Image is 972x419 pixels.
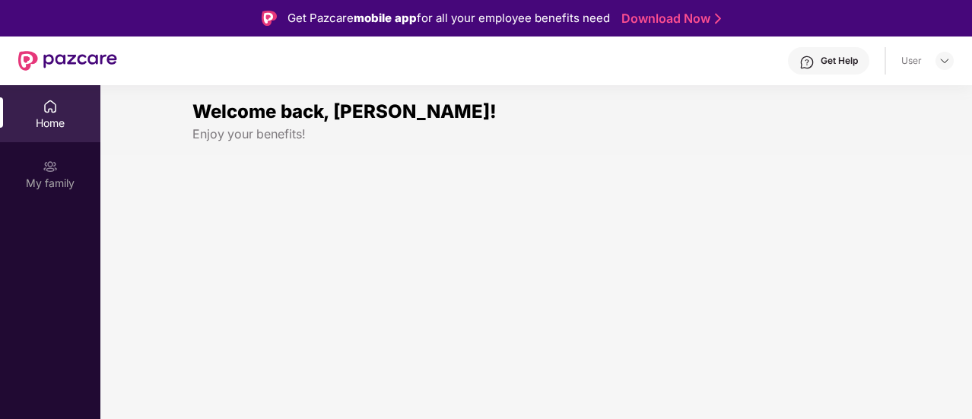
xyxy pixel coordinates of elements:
[192,100,497,122] span: Welcome back, [PERSON_NAME]!
[43,159,58,174] img: svg+xml;base64,PHN2ZyB3aWR0aD0iMjAiIGhlaWdodD0iMjAiIHZpZXdCb3g9IjAgMCAyMCAyMCIgZmlsbD0ibm9uZSIgeG...
[901,55,922,67] div: User
[715,11,721,27] img: Stroke
[287,9,610,27] div: Get Pazcare for all your employee benefits need
[799,55,815,70] img: svg+xml;base64,PHN2ZyBpZD0iSGVscC0zMngzMiIgeG1sbnM9Imh0dHA6Ly93d3cudzMub3JnLzIwMDAvc3ZnIiB3aWR0aD...
[821,55,858,67] div: Get Help
[621,11,716,27] a: Download Now
[262,11,277,26] img: Logo
[939,55,951,67] img: svg+xml;base64,PHN2ZyBpZD0iRHJvcGRvd24tMzJ4MzIiIHhtbG5zPSJodHRwOi8vd3d3LnczLm9yZy8yMDAwL3N2ZyIgd2...
[192,126,880,142] div: Enjoy your benefits!
[18,51,117,71] img: New Pazcare Logo
[354,11,417,25] strong: mobile app
[43,99,58,114] img: svg+xml;base64,PHN2ZyBpZD0iSG9tZSIgeG1sbnM9Imh0dHA6Ly93d3cudzMub3JnLzIwMDAvc3ZnIiB3aWR0aD0iMjAiIG...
